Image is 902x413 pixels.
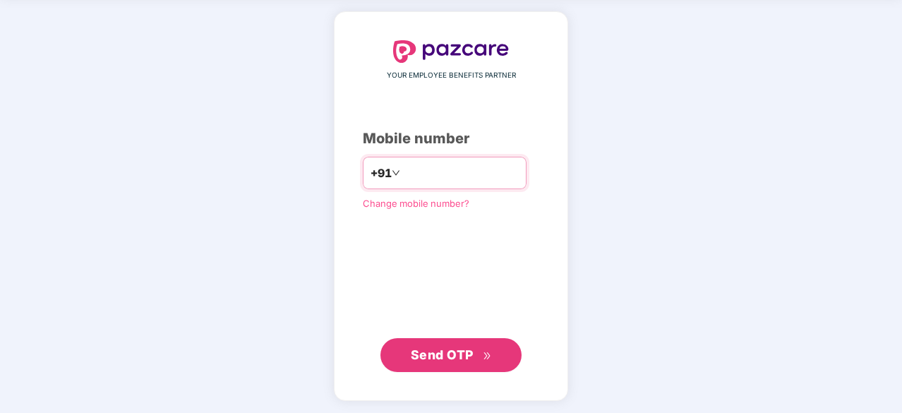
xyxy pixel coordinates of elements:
span: double-right [483,352,492,361]
button: Send OTPdouble-right [380,338,522,372]
span: YOUR EMPLOYEE BENEFITS PARTNER [387,70,516,81]
div: Mobile number [363,128,539,150]
a: Change mobile number? [363,198,469,209]
span: down [392,169,400,177]
span: +91 [371,164,392,182]
span: Send OTP [411,347,474,362]
img: logo [393,40,509,63]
